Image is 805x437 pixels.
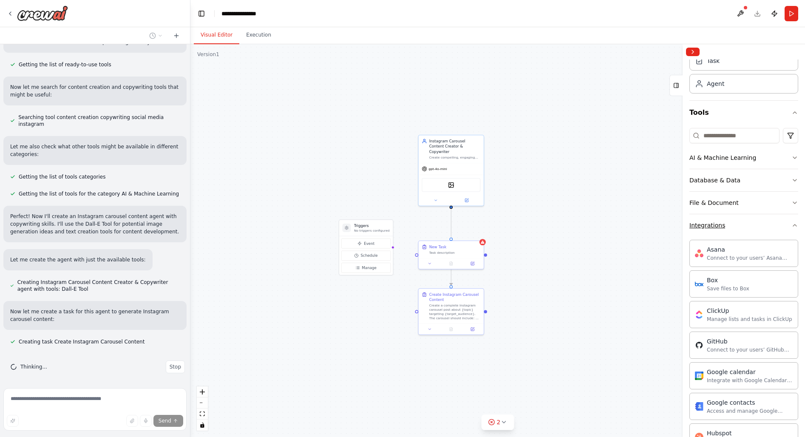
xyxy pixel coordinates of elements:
[429,244,447,250] div: New Task
[140,415,152,427] button: Click to speak your automation idea
[197,386,208,431] div: React Flow controls
[689,214,798,236] button: Integrations
[146,31,166,41] button: Switch to previous chat
[221,9,265,18] nav: breadcrumb
[10,213,180,236] p: Perfect! Now I'll create an Instagram carousel content agent with copywriting skills. I'll use th...
[707,408,793,414] div: Access and manage Google Contacts, including personal contacts and directory information.
[707,285,749,292] div: Save files to Box
[707,306,792,315] div: ClickUp
[159,417,171,424] span: Send
[689,48,798,100] div: Crew
[707,337,793,346] div: GitHub
[19,338,145,345] span: Creating task Create Instagram Carousel Content
[17,279,180,292] span: Creating Instagram Carousel Content Creator & Copywriter agent with tools: Dall-E Tool
[689,153,756,162] div: AI & Machine Learning
[19,190,179,197] span: Getting the list of tools for the category AI & Machine Learning
[19,61,111,68] span: Getting the list of ready-to-use tools
[418,135,485,206] div: Instagram Carousel Content Creator & CopywriterCreate compelling, engaging Instagram carousel pos...
[448,204,454,285] g: Edge from d57e422b-82c5-4816-9dd6-1e469bdc2513 to d16c8bee-b05b-4c8a-9dab-313f98a20d0d
[153,415,183,427] button: Send
[170,31,183,41] button: Start a new chat
[463,261,482,267] button: Open in side panel
[364,241,374,246] span: Event
[194,26,239,44] button: Visual Editor
[7,415,19,427] button: Improve this prompt
[418,241,485,270] div: New TaskTask description
[362,265,377,270] span: Manage
[707,368,793,376] div: Google calendar
[707,346,793,353] div: Connect to your users’ GitHub accounts
[418,288,485,335] div: Create Instagram Carousel ContentCreate a complete Instagram carousel post about {topic} targetin...
[429,304,481,321] div: Create a complete Instagram carousel post about {topic} targeting {target_audience}. The carousel...
[497,418,501,426] span: 2
[429,155,481,159] div: Create compelling, engaging Instagram carousel posts with persuasive copy that stops scrollers, d...
[448,182,454,188] img: DallETool
[341,263,391,273] button: Manage
[429,292,481,303] div: Create Instagram Carousel Content
[707,316,792,323] div: Manage lists and tasks in ClickUp
[17,6,68,21] img: Logo
[695,280,703,288] img: Box
[361,253,378,258] span: Schedule
[197,420,208,431] button: toggle interactivity
[170,363,181,370] span: Stop
[679,44,686,437] button: Toggle Sidebar
[695,372,703,380] img: Google calendar
[707,377,793,384] div: Integrate with Google Calendar to manage events, check availability, and access calendar data.
[707,79,724,88] div: Agent
[197,409,208,420] button: fit view
[689,147,798,169] button: AI & Machine Learning
[689,169,798,191] button: Database & Data
[354,228,390,233] p: No triggers configured
[196,8,207,20] button: Hide left sidebar
[686,48,700,56] button: Collapse right sidebar
[429,251,481,255] div: Task description
[482,414,514,430] button: 2
[166,360,185,373] button: Stop
[463,326,482,332] button: Open in side panel
[689,176,740,184] div: Database & Data
[707,57,720,65] div: Task
[10,256,146,264] p: Let me create the agent with just the available tools:
[197,386,208,397] button: zoom in
[440,261,462,267] button: No output available
[18,114,180,128] span: Searching tool content creation copywriting social media instagram
[707,245,793,254] div: Asana
[20,363,47,370] span: Thinking...
[429,139,481,154] div: Instagram Carousel Content Creator & Copywriter
[689,101,798,125] button: Tools
[341,238,391,249] button: Event
[695,249,703,258] img: Asana
[354,223,390,228] h3: Triggers
[19,173,105,180] span: Getting the list of tools categories
[689,192,798,214] button: File & Document
[707,398,793,407] div: Google contacts
[707,255,793,261] div: Connect to your users’ Asana accounts
[689,221,725,230] div: Integrations
[197,51,219,58] div: Version 1
[695,341,703,349] img: Github
[428,167,447,171] span: gpt-4o-mini
[197,397,208,409] button: zoom out
[239,26,278,44] button: Execution
[10,143,180,158] p: Let me also check what other tools might be available in different categories:
[707,276,749,284] div: Box
[10,308,180,323] p: Now let me create a task for this agent to generate Instagram carousel content:
[10,83,180,99] p: Now let me search for content creation and copywriting tools that might be useful:
[695,402,703,411] img: Google contacts
[452,197,482,204] button: Open in side panel
[440,326,462,332] button: No output available
[689,199,739,207] div: File & Document
[695,310,703,319] img: Clickup
[126,415,138,427] button: Upload files
[341,251,391,261] button: Schedule
[339,219,394,275] div: TriggersNo triggers configuredEventScheduleManage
